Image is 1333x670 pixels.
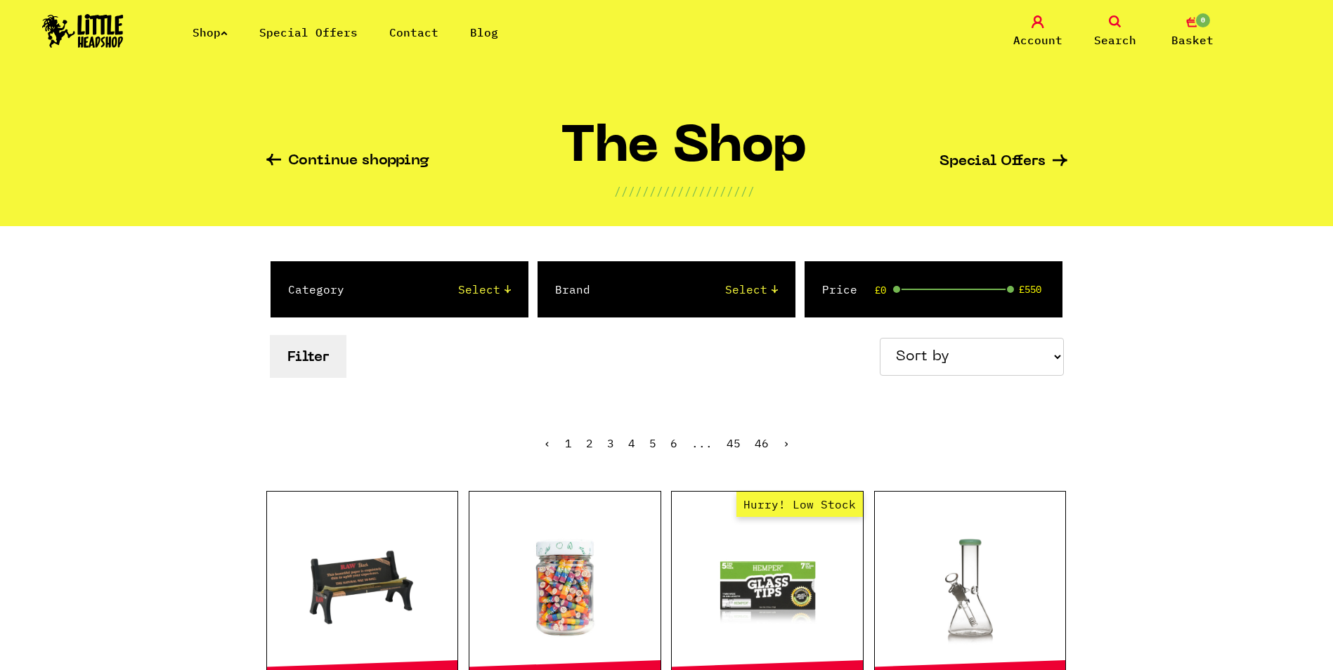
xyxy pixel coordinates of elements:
span: 1 [565,436,572,450]
a: 45 [727,436,741,450]
a: 6 [670,436,677,450]
a: Blog [470,25,498,39]
a: 3 [607,436,614,450]
a: Next » [783,436,790,450]
a: 5 [649,436,656,450]
a: Hurry! Low Stock [672,516,863,657]
a: Shop [193,25,228,39]
span: £0 [875,284,886,296]
a: 46 [755,436,769,450]
span: ‹ [544,436,551,450]
a: Contact [389,25,438,39]
h1: The Shop [561,124,807,183]
a: 2 [586,436,593,450]
span: Hurry! Low Stock [736,492,863,517]
a: Continue shopping [266,154,429,170]
span: ... [691,436,713,450]
span: 0 [1195,12,1211,29]
a: Special Offers [939,155,1067,169]
span: £550 [1019,284,1041,295]
span: Basket [1171,32,1214,48]
a: Search [1080,15,1150,48]
span: Search [1094,32,1136,48]
a: Special Offers [259,25,358,39]
span: Account [1013,32,1062,48]
img: Little Head Shop Logo [42,14,124,48]
li: « Previous [544,438,551,449]
label: Category [288,281,344,298]
label: Brand [555,281,590,298]
a: 0 Basket [1157,15,1228,48]
a: 4 [628,436,635,450]
p: //////////////////// [614,183,755,199]
button: Filter [270,335,346,378]
label: Price [822,281,857,298]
